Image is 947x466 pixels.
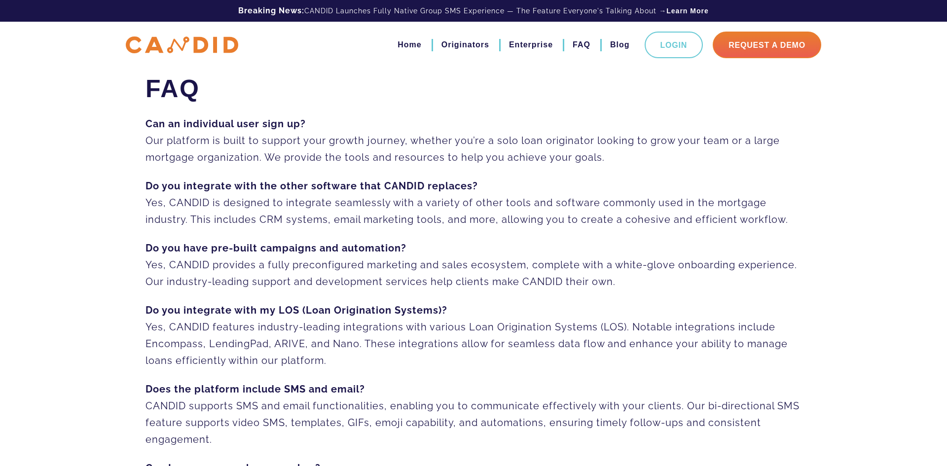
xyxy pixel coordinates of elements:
a: Originators [441,36,489,53]
a: Learn More [666,6,708,16]
strong: Do you integrate with my LOS (Loan Origination Systems)? [146,304,447,316]
strong: Do you integrate with the other software that CANDID replaces? [146,180,478,192]
b: Breaking News: [238,6,304,15]
a: Blog [610,36,630,53]
img: CANDID APP [126,36,238,54]
strong: Can an individual user sign up? [146,118,306,130]
p: Yes, CANDID is designed to integrate seamlessly with a variety of other tools and software common... [146,178,801,228]
a: Login [645,32,703,58]
a: FAQ [573,36,590,53]
a: Home [398,36,421,53]
h1: FAQ [146,74,801,104]
strong: Does the platform include SMS and email? [146,383,365,395]
a: Enterprise [509,36,553,53]
strong: Do you have pre-built campaigns and automation? [146,242,406,254]
a: Request A Demo [713,32,821,58]
p: CANDID supports SMS and email functionalities, enabling you to communicate effectively with your ... [146,381,801,448]
p: Yes, CANDID features industry-leading integrations with various Loan Origination Systems (LOS). N... [146,302,801,369]
p: Yes, CANDID provides a fully preconfigured marketing and sales ecosystem, complete with a white-g... [146,240,801,290]
p: Our platform is built to support your growth journey, whether you’re a solo loan originator looki... [146,115,801,166]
